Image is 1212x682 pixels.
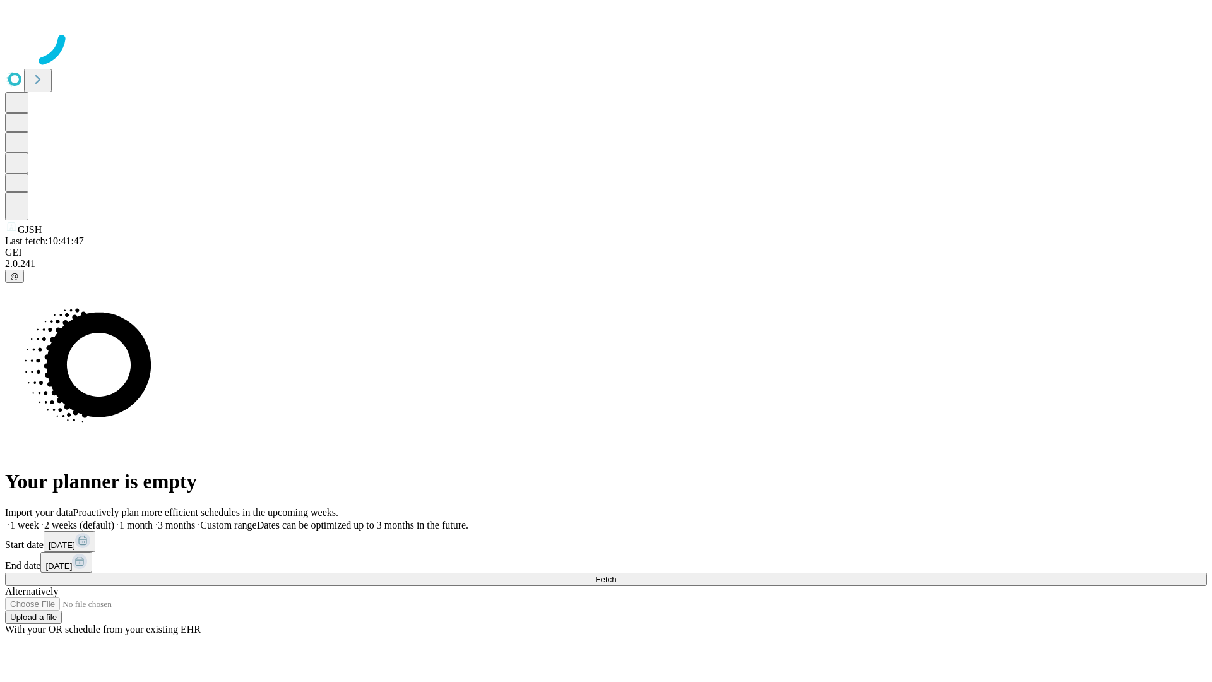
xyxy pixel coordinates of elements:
[119,520,153,530] span: 1 month
[5,507,73,518] span: Import your data
[45,561,72,571] span: [DATE]
[10,520,39,530] span: 1 week
[18,224,42,235] span: GJSH
[5,247,1207,258] div: GEI
[5,470,1207,493] h1: Your planner is empty
[5,258,1207,270] div: 2.0.241
[200,520,256,530] span: Custom range
[73,507,338,518] span: Proactively plan more efficient schedules in the upcoming weeks.
[257,520,468,530] span: Dates can be optimized up to 3 months in the future.
[5,586,58,597] span: Alternatively
[158,520,195,530] span: 3 months
[5,236,84,246] span: Last fetch: 10:41:47
[40,552,92,573] button: [DATE]
[44,520,114,530] span: 2 weeks (default)
[10,272,19,281] span: @
[44,531,95,552] button: [DATE]
[5,552,1207,573] div: End date
[5,624,201,635] span: With your OR schedule from your existing EHR
[49,541,75,550] span: [DATE]
[5,531,1207,552] div: Start date
[5,611,62,624] button: Upload a file
[5,270,24,283] button: @
[595,575,616,584] span: Fetch
[5,573,1207,586] button: Fetch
